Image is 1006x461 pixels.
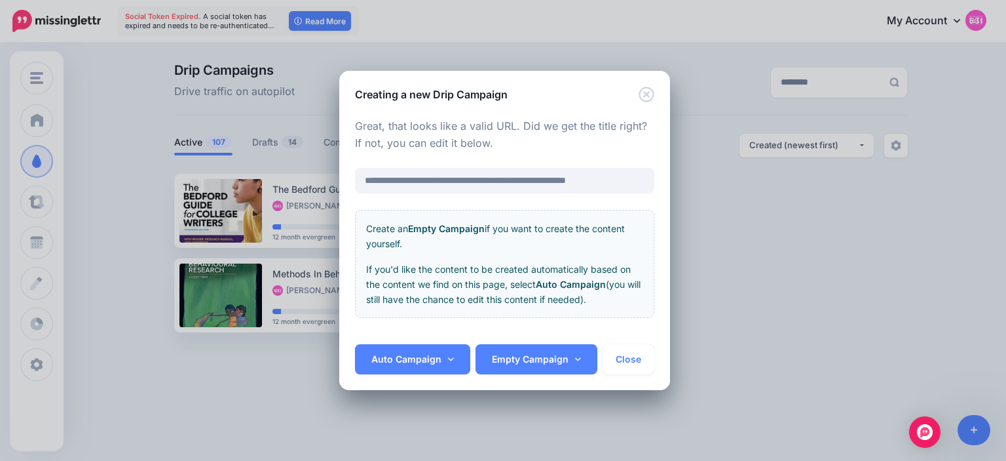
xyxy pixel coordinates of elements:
[475,344,597,374] a: Empty Campaign
[639,87,654,103] button: Close
[536,279,606,290] b: Auto Campaign
[355,87,508,102] h5: Creating a new Drip Campaign
[366,262,643,307] p: If you'd like the content to be created automatically based on the content we find on this page, ...
[355,118,654,152] p: Great, that looks like a valid URL. Did we get the title right? If not, you can edit it below.
[366,221,643,251] p: Create an if you want to create the content yourself.
[355,344,470,374] a: Auto Campaign
[909,416,941,448] div: Open Intercom Messenger
[408,223,485,234] b: Empty Campaign
[603,344,654,374] button: Close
